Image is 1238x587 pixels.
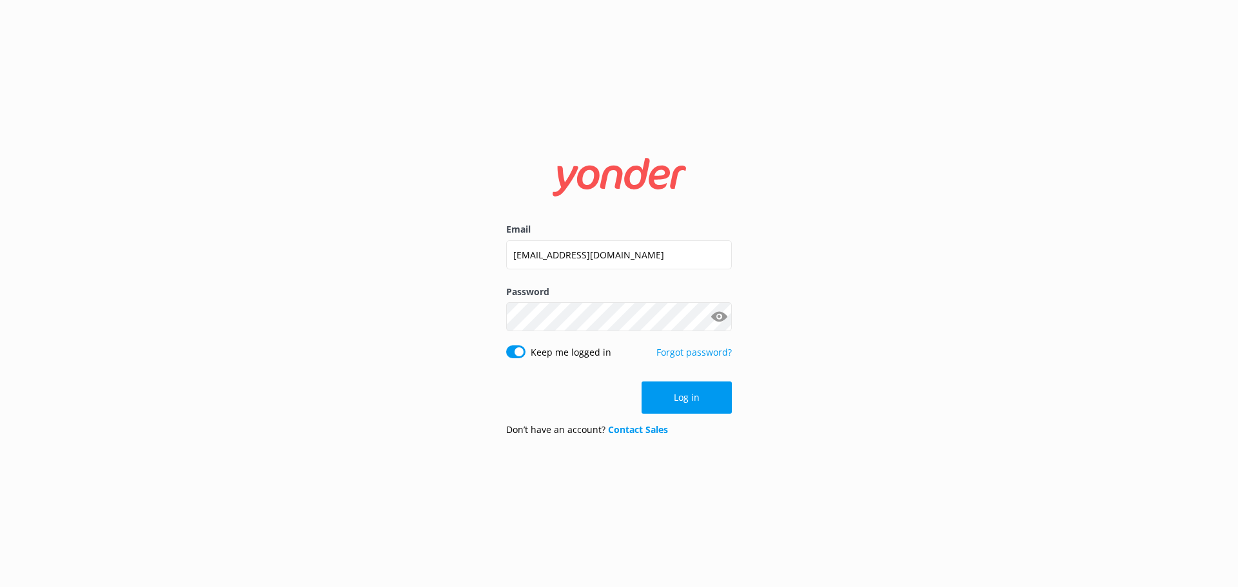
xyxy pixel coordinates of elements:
input: user@emailaddress.com [506,240,732,269]
p: Don’t have an account? [506,423,668,437]
button: Show password [706,304,732,330]
label: Password [506,285,732,299]
a: Forgot password? [656,346,732,358]
a: Contact Sales [608,423,668,436]
label: Keep me logged in [531,345,611,360]
label: Email [506,222,732,236]
button: Log in [642,381,732,414]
